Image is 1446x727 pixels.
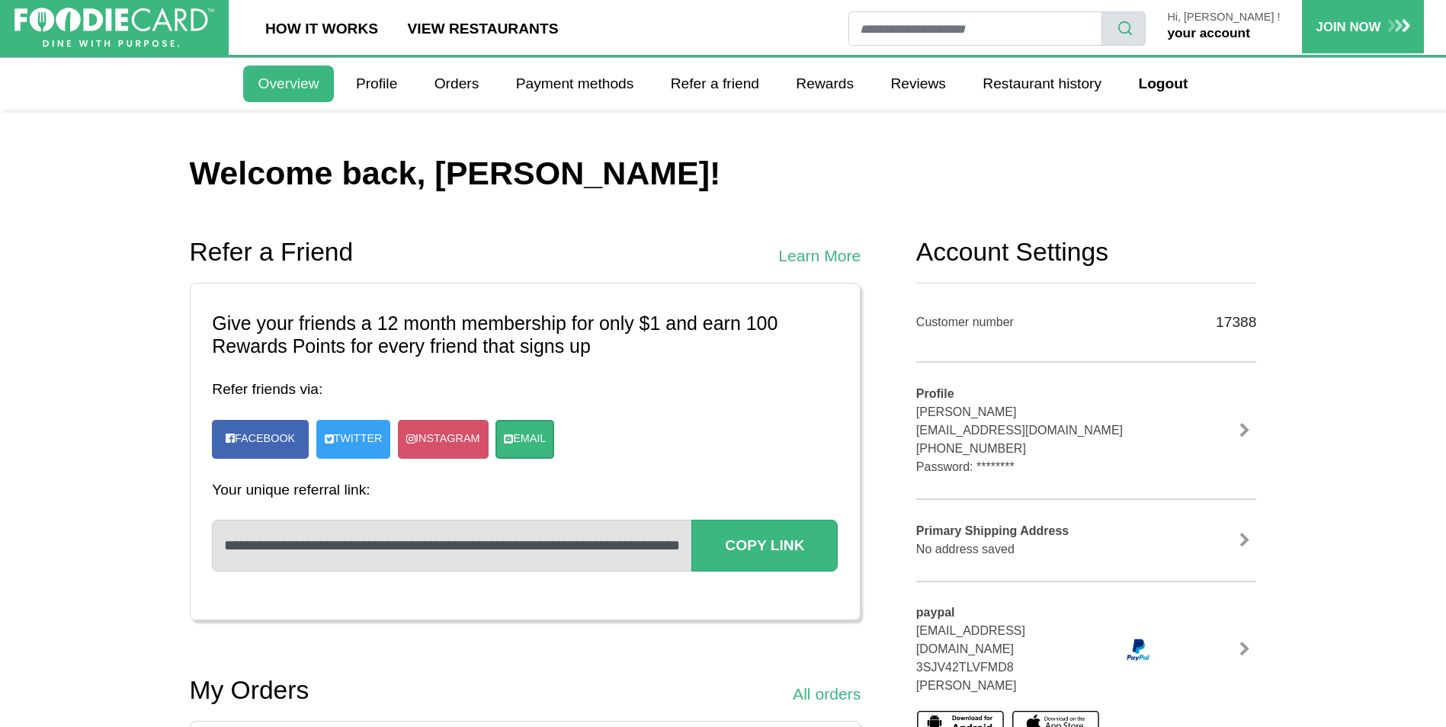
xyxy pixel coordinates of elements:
img: FoodieCard; Eat, Drink, Save, Donate [14,8,214,48]
p: Hi, [PERSON_NAME] ! [1167,11,1280,24]
a: Refer a friend [656,66,774,102]
a: Profile [341,66,412,102]
a: your account [1167,25,1249,40]
a: Overview [243,66,333,102]
b: paypal [916,606,955,619]
a: Reviews [876,66,960,102]
div: 17388 [1183,305,1257,339]
a: Logout [1124,66,1202,102]
h2: My Orders [190,675,309,706]
a: Instagram [398,420,488,459]
h4: Your unique referral link: [212,481,838,498]
div: [EMAIL_ADDRESS][DOMAIN_NAME] 3SJV42TLVFMD8 [PERSON_NAME] [905,604,1105,695]
h2: Account Settings [916,237,1257,267]
a: Email [495,420,554,459]
a: Twitter [316,420,391,459]
span: No address saved [916,543,1015,556]
button: search [1101,11,1146,46]
h3: Give your friends a 12 month membership for only $1 and earn 100 Rewards Points for every friend ... [212,312,838,358]
h2: Refer a Friend [190,237,354,267]
a: Orders [420,66,494,102]
span: Instagram [415,431,479,447]
a: Payment methods [502,66,649,102]
a: Rewards [781,66,868,102]
b: Primary Shipping Address [916,524,1069,537]
h4: Refer friends via: [212,380,838,398]
a: Learn More [778,244,861,268]
button: Copy Link [691,520,838,571]
h1: Welcome back, [PERSON_NAME]! [190,154,1257,194]
div: Customer number [916,313,1160,331]
img: paypal.png [1116,636,1159,663]
a: Restaurant history [968,66,1116,102]
span: Email [513,431,546,447]
span: Facebook [235,432,295,444]
input: restaurant search [848,11,1102,46]
b: Profile [916,387,954,400]
div: [PERSON_NAME] [EMAIL_ADDRESS][DOMAIN_NAME] [PHONE_NUMBER] Password: ******** [916,385,1160,476]
a: All orders [793,682,861,706]
a: Facebook [219,424,302,454]
span: Twitter [334,431,383,447]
